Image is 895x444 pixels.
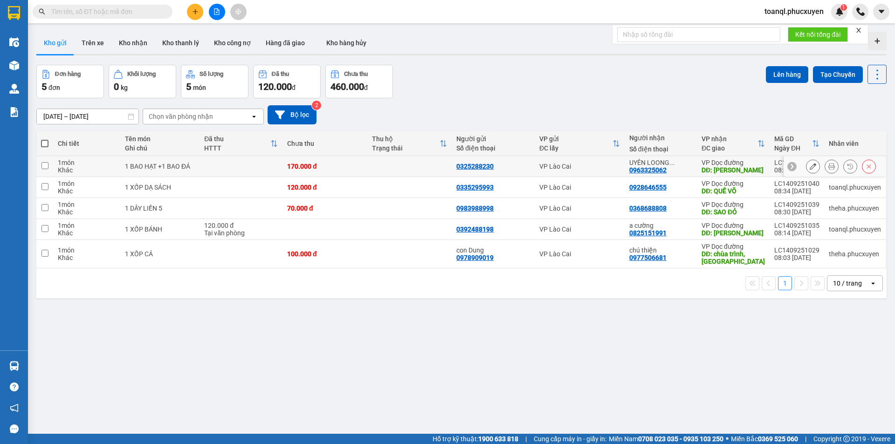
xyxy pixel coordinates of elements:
button: Kho gửi [36,32,74,54]
button: file-add [209,4,225,20]
span: Cung cấp máy in - giấy in: [534,434,606,444]
div: 0928646555 [629,184,667,191]
div: UYÊN LOONG TOONG [629,159,692,166]
div: 120.000 đ [204,222,278,229]
div: LC1409251029 [774,246,819,254]
span: | [805,434,806,444]
button: Kho nhận [111,32,155,54]
svg: open [869,280,877,287]
span: 1 [842,4,845,11]
input: Nhập số tổng đài [617,27,780,42]
div: Khác [58,229,116,237]
button: Đã thu120.000đ [253,65,321,98]
button: Kết nối tổng đài [788,27,848,42]
div: Chọn văn phòng nhận [149,112,213,121]
div: VP Lào Cai [539,184,620,191]
div: a cường [629,222,692,229]
span: copyright [843,436,850,442]
span: file-add [213,8,220,15]
span: đ [292,84,296,91]
button: 1 [778,276,792,290]
div: theha.phucxuyen [829,205,881,212]
div: 1 XỐP DẠ SÁCH [125,184,195,191]
span: đ [364,84,368,91]
span: ... [669,159,675,166]
div: 1 XỐP BÁNH [125,225,195,233]
svg: open [250,113,258,120]
div: Số lượng [200,71,223,77]
div: ĐC lấy [539,144,613,152]
span: Kết nối tổng đài [795,29,840,40]
div: theha.phucxuyen [829,250,881,258]
button: caret-down [873,4,889,20]
div: Thu hộ [372,135,440,143]
div: VP Lào Cai [539,205,620,212]
strong: 024 3236 3236 - [14,35,103,52]
div: Khác [58,187,116,195]
div: VP Dọc đường [702,180,765,187]
span: Gửi hàng Hạ Long: Hotline: [12,62,103,79]
div: DĐ: QUẾ VÕ [702,187,765,195]
div: DĐ: HẠ LONG [702,229,765,237]
div: Tạo kho hàng mới [868,32,887,50]
div: Đã thu [272,71,289,77]
div: LC1409251040 [774,180,819,187]
th: Toggle SortBy [697,131,770,156]
div: 170.000 đ [287,163,363,170]
div: 08:14 [DATE] [774,229,819,237]
div: 08:03 [DATE] [774,254,819,261]
div: 1 DÂY LIỀN 5 [125,205,195,212]
button: Bộ lọc [268,105,317,124]
img: warehouse-icon [9,84,19,94]
span: toanql.phucxuyen [757,6,831,17]
img: warehouse-icon [9,37,19,47]
strong: 0708 023 035 - 0935 103 250 [638,435,723,443]
div: LC1409251041 [774,159,819,166]
span: 120.000 [258,81,292,92]
div: 0963325062 [629,166,667,174]
img: icon-new-feature [835,7,844,16]
div: toanql.phucxuyen [829,225,881,233]
th: Toggle SortBy [367,131,452,156]
div: Khối lượng [127,71,156,77]
div: chú thiện [629,246,692,254]
div: VP Dọc đường [702,159,765,166]
div: 08:30 [DATE] [774,208,819,216]
input: Select a date range. [37,109,138,124]
div: Ghi chú [125,144,195,152]
span: question-circle [10,383,19,391]
div: ĐC giao [702,144,757,152]
button: Đơn hàng5đơn [36,65,104,98]
div: VP Lào Cai [539,225,620,233]
div: Ngày ĐH [774,144,812,152]
div: HTTT [204,144,270,152]
img: phone-icon [856,7,865,16]
div: 1 món [58,246,116,254]
div: DĐ: SAO ĐỎ [702,208,765,216]
strong: 0369 525 060 [758,435,798,443]
div: Đơn hàng [55,71,81,77]
div: 1 món [58,222,116,229]
button: Tạo Chuyến [813,66,863,83]
div: 0335295993 [456,184,494,191]
strong: Công ty TNHH Phúc Xuyên [19,5,96,25]
div: 0977506681 [629,254,667,261]
span: 5 [186,81,191,92]
span: đơn [48,84,60,91]
div: Sửa đơn hàng [806,159,820,173]
th: Toggle SortBy [200,131,282,156]
button: Hàng đã giao [258,32,312,54]
div: 0983988998 [456,205,494,212]
div: Chưa thu [344,71,368,77]
th: Toggle SortBy [770,131,824,156]
span: close [855,27,862,34]
span: | [525,434,527,444]
strong: 1900 633 818 [478,435,518,443]
button: Số lượng5món [181,65,248,98]
span: món [193,84,206,91]
div: Người nhận [629,134,692,142]
div: 08:36 [DATE] [774,166,819,174]
span: search [39,8,45,15]
button: aim [230,4,247,20]
div: Nhân viên [829,140,881,147]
